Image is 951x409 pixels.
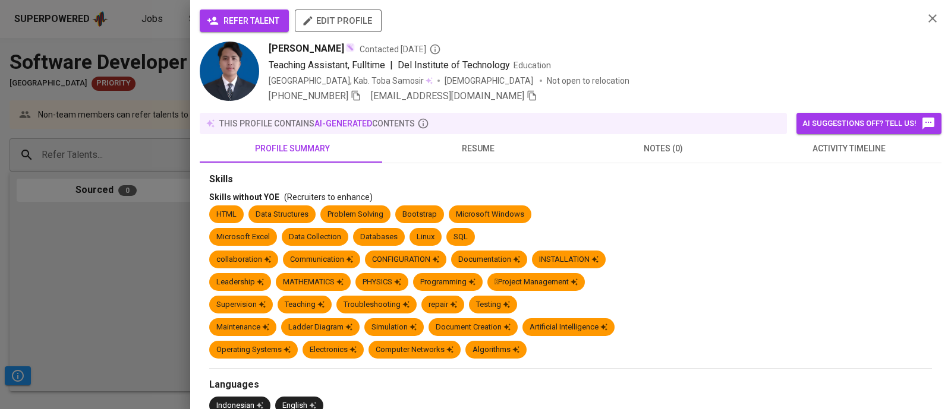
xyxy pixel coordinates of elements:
[458,254,520,265] div: Documentation
[200,9,289,32] button: refer talent
[295,15,382,25] a: edit profile
[371,90,524,102] span: [EMAIL_ADDRESS][DOMAIN_NAME]
[539,254,599,265] div: INSTALLATION
[200,42,259,101] img: 30b7613ce7196b30694ef3ae2a5e5f40.jpeg
[285,299,325,310] div: Teaching
[376,344,454,356] div: Computer Networks
[209,173,932,186] div: Skills
[216,254,271,265] div: collaboration
[207,141,378,156] span: profile summary
[547,75,629,87] p: Not open to relocation
[417,232,434,243] div: Linux
[578,141,749,156] span: notes (0)
[360,232,398,243] div: Databases
[269,59,385,71] span: Teaching Assistant, Fulltime
[530,322,607,333] div: Artificial Intelligence
[372,254,439,265] div: CONFIGURATION
[216,299,266,310] div: Supervision
[328,209,383,220] div: Problem Solving
[360,43,441,55] span: Contacted [DATE]
[436,322,511,333] div: Document Creation
[456,209,524,220] div: Microsoft Windows
[256,209,308,220] div: Data Structures
[392,141,563,156] span: resume
[796,113,941,134] button: AI suggestions off? Tell us!
[290,254,353,265] div: Communication
[476,299,510,310] div: Testing
[289,232,341,243] div: Data Collection
[454,232,468,243] div: SQL
[295,9,382,32] button: edit profile
[345,43,355,52] img: magic_wand.svg
[269,75,433,87] div: [GEOGRAPHIC_DATA], Kab. Toba Samosir
[216,322,269,333] div: Maintenance
[284,192,373,202] span: (Recruiters to enhance)
[269,90,348,102] span: [PHONE_NUMBER]
[390,58,393,72] span: |
[216,209,237,220] div: HTML
[209,192,279,202] span: Skills without YOE
[304,13,372,28] span: edit profile
[429,43,441,55] svg: By Batam recruiter
[269,42,344,56] span: [PERSON_NAME]
[283,277,344,288] div: MATHEMATICS
[209,378,932,392] div: Languages
[371,322,417,333] div: Simulation
[398,59,510,71] span: Del Institute of Technology
[288,322,352,333] div: Ladder Diagram
[514,61,551,70] span: Education
[402,209,437,220] div: Bootstrap
[429,299,457,310] div: repair
[314,119,372,128] span: AI-generated
[216,344,291,356] div: Operating Systems
[209,14,279,28] span: refer talent
[219,118,415,129] p: this profile contains contents
[445,75,535,87] span: [DEMOGRAPHIC_DATA]
[363,277,401,288] div: PHYSICS
[216,232,270,243] div: Microsoft Excel
[310,344,357,356] div: Electronics
[495,277,578,288] div: Project Management
[420,277,475,288] div: Programming
[763,141,934,156] span: activity timeline
[802,116,936,131] span: AI suggestions off? Tell us!
[344,299,410,310] div: Troubleshooting
[473,344,519,356] div: Algorithms
[216,277,264,288] div: Leadership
